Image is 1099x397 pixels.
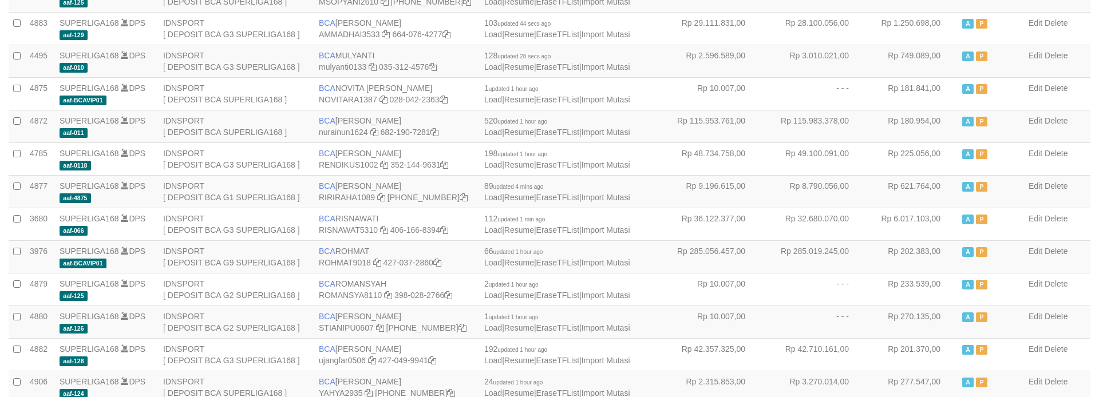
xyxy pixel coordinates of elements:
td: Rp 29.111.831,00 [659,12,762,45]
td: Rp 10.007,00 [659,77,762,110]
a: SUPERLIGA168 [60,181,119,190]
a: Edit [1029,51,1042,60]
a: EraseTFList [536,30,579,39]
td: [PERSON_NAME] 682-190-7281 [314,110,480,142]
span: Active [962,215,974,224]
a: mulyanti0133 [319,62,366,72]
span: 128 [484,51,551,60]
span: Paused [976,149,987,159]
a: Copy NOVITARA1387 to clipboard [379,95,388,104]
span: BCA [319,344,335,354]
a: Resume [504,95,534,104]
a: Resume [504,225,534,235]
a: Delete [1045,214,1068,223]
a: SUPERLIGA168 [60,377,119,386]
td: Rp 42.357.325,00 [659,338,762,371]
td: Rp 202.383,00 [866,240,958,273]
a: Copy 6821907281 to clipboard [430,128,438,137]
td: Rp 285.056.457,00 [659,240,762,273]
a: STIANIPU0607 [319,323,374,332]
a: nurainun1624 [319,128,368,137]
td: Rp 49.100.091,00 [762,142,866,175]
a: Load [484,291,502,300]
a: Resume [504,356,534,365]
a: ROMANSYA8110 [319,291,382,300]
a: Copy 4061668394 to clipboard [440,225,448,235]
span: aaf-4875 [60,193,91,203]
td: Rp 10.007,00 [659,305,762,338]
td: 4879 [25,273,55,305]
span: BCA [319,149,335,158]
a: Import Mutasi [582,291,630,300]
span: updated 1 hour ago [493,379,543,386]
span: BCA [319,181,335,190]
span: updated 28 secs ago [497,53,551,59]
span: Active [962,345,974,355]
td: 4785 [25,142,55,175]
span: BCA [319,279,335,288]
a: EraseTFList [536,95,579,104]
span: | | | [484,18,630,39]
td: IDNSPORT [ DEPOSIT BCA G3 SUPERLIGA168 ] [159,45,314,77]
a: SUPERLIGA168 [60,18,119,27]
span: updated 1 min ago [497,216,545,223]
a: Delete [1045,116,1068,125]
td: DPS [55,45,159,77]
span: Active [962,117,974,126]
a: Copy RISNAWAT5310 to clipboard [380,225,388,235]
a: Copy 3521449631 to clipboard [440,160,448,169]
span: aaf-010 [60,63,88,73]
span: Paused [976,182,987,192]
a: EraseTFList [536,356,579,365]
td: Rp 270.135,00 [866,305,958,338]
td: IDNSPORT [ DEPOSIT BCA G2 SUPERLIGA168 ] [159,273,314,305]
span: Paused [976,51,987,61]
span: | | | [484,279,630,300]
td: Rp 10.007,00 [659,273,762,305]
td: IDNSPORT [ DEPOSIT BCA G3 SUPERLIGA168 ] [159,208,314,240]
td: Rp 9.196.615,00 [659,175,762,208]
a: AMMADHAI3533 [319,30,380,39]
td: Rp 36.122.377,00 [659,208,762,240]
td: Rp 201.370,00 [866,338,958,371]
td: Rp 225.056,00 [866,142,958,175]
span: Paused [976,280,987,289]
a: Delete [1045,279,1068,288]
span: 66 [484,247,543,256]
a: Import Mutasi [582,62,630,72]
td: DPS [55,240,159,273]
a: Copy AMMADHAI3533 to clipboard [382,30,390,39]
span: 24 [484,377,543,386]
td: 4877 [25,175,55,208]
span: | | | [484,344,630,365]
td: Rp 28.100.056,00 [762,12,866,45]
a: Copy mulyanti0133 to clipboard [369,62,377,72]
span: | | | [484,51,630,72]
td: Rp 285.019.245,00 [762,240,866,273]
td: RISNAWATI 406-166-8394 [314,208,480,240]
td: 4495 [25,45,55,77]
span: | | | [484,149,630,169]
td: - - - [762,305,866,338]
a: Copy ROMANSYA8110 to clipboard [384,291,392,300]
a: SUPERLIGA168 [60,279,119,288]
a: Copy nurainun1624 to clipboard [370,128,378,137]
span: Paused [976,312,987,322]
a: SUPERLIGA168 [60,116,119,125]
span: BCA [319,18,335,27]
td: Rp 233.539,00 [866,273,958,305]
a: Delete [1045,84,1068,93]
a: Load [484,30,502,39]
a: Import Mutasi [582,30,630,39]
a: Load [484,225,502,235]
a: RISNAWAT5310 [319,225,378,235]
a: EraseTFList [536,225,579,235]
a: Edit [1029,214,1042,223]
a: Edit [1029,116,1042,125]
span: Active [962,247,974,257]
a: Load [484,128,502,137]
a: Copy 4062281611 to clipboard [460,193,468,202]
td: [PERSON_NAME] [PHONE_NUMBER] [314,175,480,208]
span: | | | [484,312,630,332]
a: Import Mutasi [582,128,630,137]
